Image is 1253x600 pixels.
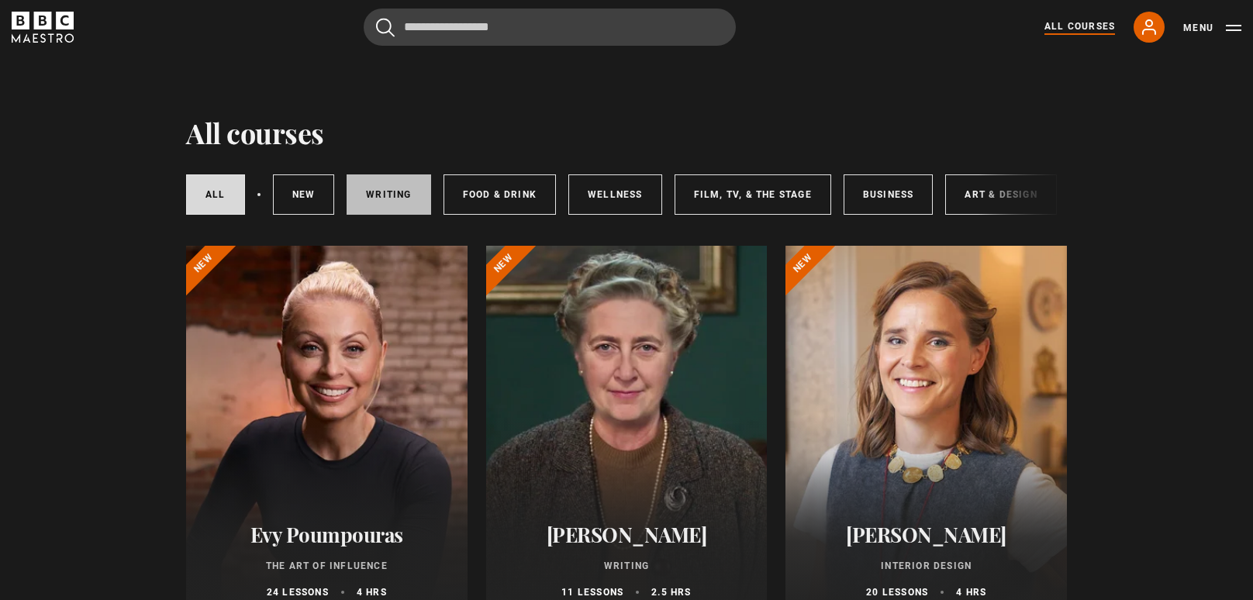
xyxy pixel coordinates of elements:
[205,522,449,547] h2: Evy Poumpouras
[267,585,329,599] p: 24 lessons
[347,174,430,215] a: Writing
[561,585,623,599] p: 11 lessons
[1044,19,1115,35] a: All Courses
[364,9,736,46] input: Search
[956,585,986,599] p: 4 hrs
[444,174,556,215] a: Food & Drink
[844,174,934,215] a: Business
[186,174,245,215] a: All
[945,174,1056,215] a: Art & Design
[376,18,395,37] button: Submit the search query
[804,559,1048,573] p: Interior Design
[357,585,387,599] p: 4 hrs
[505,559,749,573] p: Writing
[273,174,335,215] a: New
[866,585,928,599] p: 20 lessons
[675,174,831,215] a: Film, TV, & The Stage
[12,12,74,43] svg: BBC Maestro
[804,522,1048,547] h2: [PERSON_NAME]
[651,585,691,599] p: 2.5 hrs
[186,116,324,149] h1: All courses
[505,522,749,547] h2: [PERSON_NAME]
[568,174,662,215] a: Wellness
[205,559,449,573] p: The Art of Influence
[1183,20,1241,36] button: Toggle navigation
